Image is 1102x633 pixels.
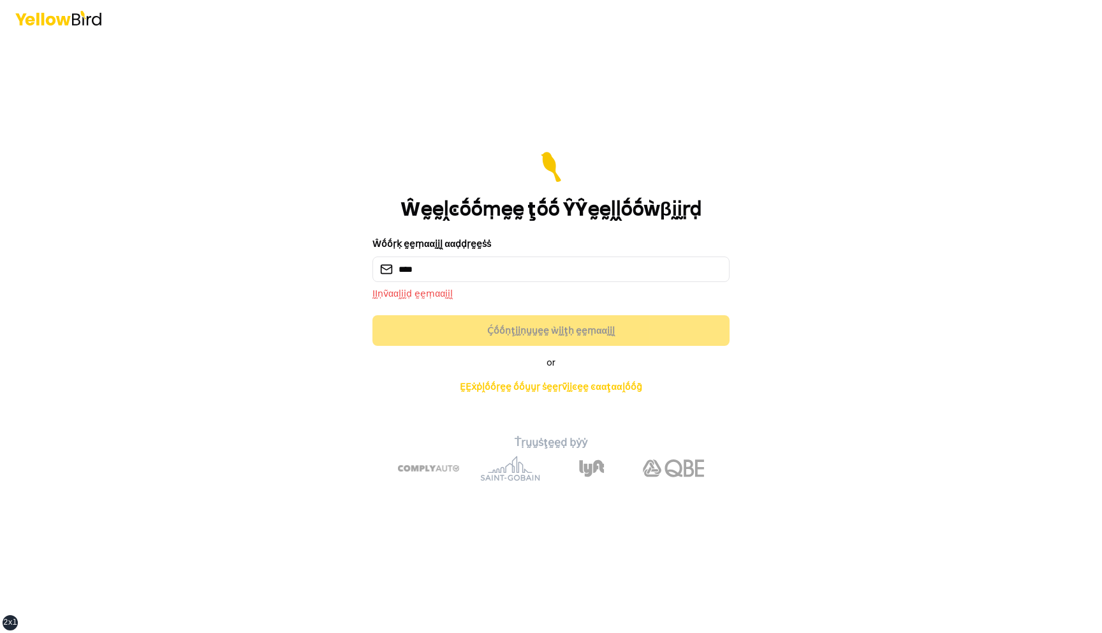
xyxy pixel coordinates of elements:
div: 2xl [3,618,17,628]
h1: Ŵḛḛḽͼṓṓṃḛḛ ţṓṓ ŶŶḛḛḽḽṓṓẁβḭḭṛḍ [400,198,702,221]
label: Ŵṓṓṛḳ ḛḛṃααḭḭḽ ααḍḍṛḛḛṡṡ [372,237,491,250]
a: ḚḚẋṗḽṓṓṛḛḛ ṓṓṵṵṛ ṡḛḛṛṽḭḭͼḛḛ ͼααţααḽṓṓḡ [450,374,652,399]
p: ḬḬṇṽααḽḭḭḍ ḛḛṃααḭḭḽ [372,287,730,300]
span: or [547,356,555,369]
p: Ṫṛṵṵṡţḛḛḍ ḅẏẏ [327,435,775,451]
